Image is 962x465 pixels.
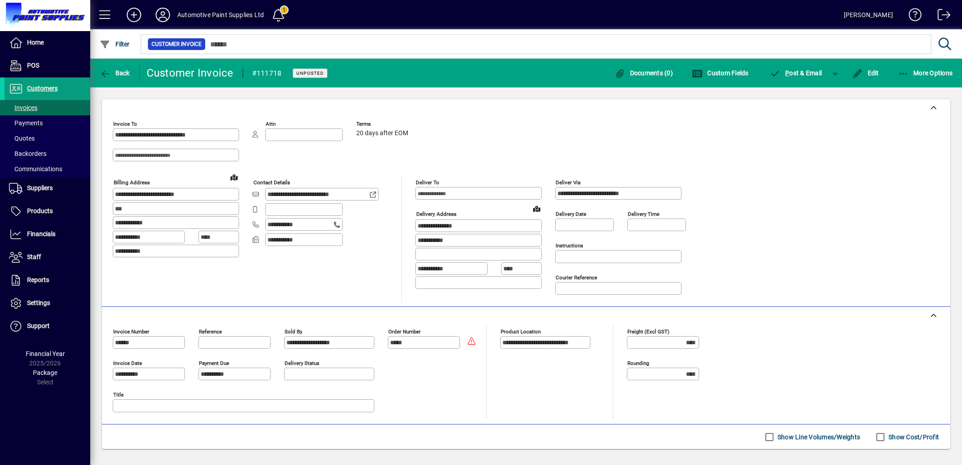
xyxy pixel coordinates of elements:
[692,69,749,77] span: Custom Fields
[776,433,860,442] label: Show Line Volumes/Weights
[852,69,879,77] span: Edit
[9,150,46,157] span: Backorders
[556,242,583,249] mat-label: Instructions
[199,360,229,366] mat-label: Payment due
[9,119,43,127] span: Payments
[5,223,90,246] a: Financials
[27,39,44,46] span: Home
[5,115,90,131] a: Payments
[898,69,953,77] span: More Options
[9,135,35,142] span: Quotes
[113,121,137,127] mat-label: Invoice To
[931,2,951,31] a: Logout
[5,55,90,77] a: POS
[850,65,881,81] button: Edit
[5,131,90,146] a: Quotes
[152,40,202,49] span: Customer Invoice
[27,85,58,92] span: Customers
[501,328,541,335] mat-label: Product location
[765,65,827,81] button: Post & Email
[90,65,140,81] app-page-header-button: Back
[97,36,132,52] button: Filter
[844,8,893,22] div: [PERSON_NAME]
[199,328,222,335] mat-label: Reference
[5,292,90,315] a: Settings
[690,65,751,81] button: Custom Fields
[27,62,39,69] span: POS
[770,69,822,77] span: ost & Email
[26,350,65,357] span: Financial Year
[356,130,408,137] span: 20 days after EOM
[113,328,149,335] mat-label: Invoice number
[5,146,90,161] a: Backorders
[285,360,319,366] mat-label: Delivery status
[100,41,130,48] span: Filter
[33,369,57,376] span: Package
[529,201,544,216] a: View on map
[5,161,90,177] a: Communications
[5,269,90,292] a: Reports
[113,392,124,398] mat-label: Title
[27,299,50,306] span: Settings
[5,32,90,54] a: Home
[612,65,675,81] button: Documents (0)
[556,179,580,186] mat-label: Deliver via
[27,276,49,283] span: Reports
[9,104,37,111] span: Invoices
[5,315,90,337] a: Support
[902,2,922,31] a: Knowledge Base
[356,121,410,127] span: Terms
[266,121,276,127] mat-label: Attn
[628,211,659,217] mat-label: Delivery time
[388,328,421,335] mat-label: Order number
[296,70,324,76] span: Unposted
[148,7,177,23] button: Profile
[614,69,673,77] span: Documents (0)
[9,165,62,173] span: Communications
[556,274,597,281] mat-label: Courier Reference
[177,8,264,22] div: Automotive Paint Supplies Ltd
[5,177,90,200] a: Suppliers
[896,65,955,81] button: More Options
[100,69,130,77] span: Back
[5,200,90,223] a: Products
[5,246,90,269] a: Staff
[627,328,669,335] mat-label: Freight (excl GST)
[887,433,939,442] label: Show Cost/Profit
[120,7,148,23] button: Add
[27,253,41,260] span: Staff
[785,69,789,77] span: P
[285,328,302,335] mat-label: Sold by
[416,179,439,186] mat-label: Deliver To
[147,66,234,80] div: Customer Invoice
[27,322,50,329] span: Support
[556,211,586,217] mat-label: Delivery date
[27,184,53,191] span: Suppliers
[627,360,649,366] mat-label: Rounding
[227,170,241,184] a: View on map
[5,100,90,115] a: Invoices
[252,66,282,81] div: #111718
[97,65,132,81] button: Back
[27,230,55,237] span: Financials
[113,360,142,366] mat-label: Invoice date
[27,207,53,214] span: Products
